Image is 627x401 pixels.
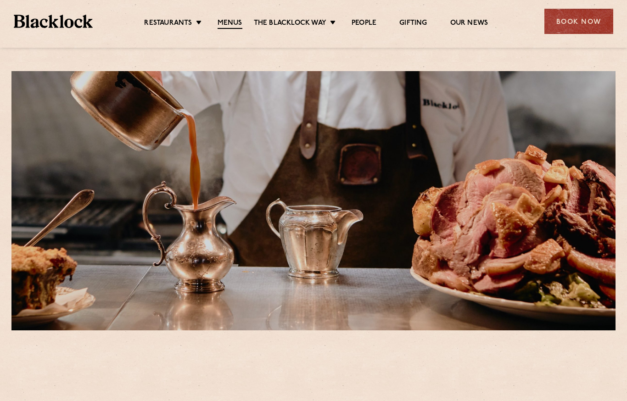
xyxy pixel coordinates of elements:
a: The Blacklock Way [254,19,326,28]
a: Restaurants [144,19,192,28]
a: People [352,19,376,28]
a: Menus [218,19,242,29]
div: Book Now [544,9,613,34]
a: Gifting [399,19,427,28]
img: BL_Textured_Logo-footer-cropped.svg [14,15,93,28]
a: Our News [450,19,488,28]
